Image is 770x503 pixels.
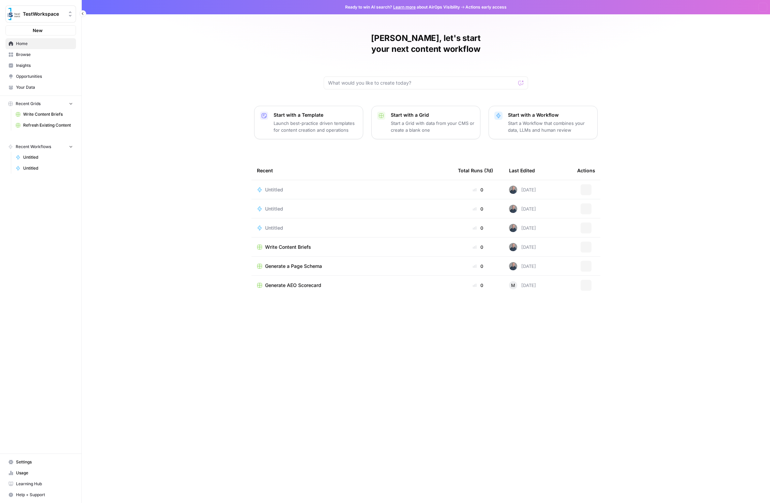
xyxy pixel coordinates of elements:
[458,205,498,212] div: 0
[391,120,475,133] p: Start a Grid with data from your CMS or create a blank one
[265,282,321,289] span: Generate AEO Scorecard
[16,52,73,58] span: Browse
[257,186,447,193] a: Untitled
[13,163,76,174] a: Untitled
[257,161,447,180] div: Recent
[16,459,73,465] span: Settings
[257,205,447,212] a: Untitled
[5,82,76,93] a: Your Data
[23,111,73,117] span: Write Content Briefs
[458,244,498,250] div: 0
[274,112,357,118] p: Start with a Template
[5,99,76,109] button: Recent Grids
[23,11,64,17] span: TestWorkspace
[508,120,592,133] p: Start a Workflow that combines your data, LLMs and human review
[5,478,76,489] a: Learning Hub
[465,4,507,10] span: Actions early access
[5,49,76,60] a: Browse
[16,481,73,487] span: Learning Hub
[16,470,73,476] span: Usage
[5,489,76,500] button: Help + Support
[265,244,311,250] span: Write Content Briefs
[16,84,73,90] span: Your Data
[257,263,447,270] a: Generate a Page Schema
[509,186,517,194] img: aqr8ioqvmoz5vtqro2fowb7msww5
[13,109,76,120] a: Write Content Briefs
[509,205,517,213] img: aqr8ioqvmoz5vtqro2fowb7msww5
[265,263,322,270] span: Generate a Page Schema
[5,38,76,49] a: Home
[328,80,515,86] input: What would you like to create today?
[5,142,76,152] button: Recent Workflows
[391,112,475,118] p: Start with a Grid
[458,263,498,270] div: 0
[16,492,73,498] span: Help + Support
[458,161,493,180] div: Total Runs (7d)
[5,60,76,71] a: Insights
[23,154,73,160] span: Untitled
[13,120,76,131] a: Refresh Existing Content
[16,41,73,47] span: Home
[458,225,498,231] div: 0
[393,4,416,10] a: Learn more
[257,244,447,250] a: Write Content Briefs
[511,282,515,289] span: M
[509,224,517,232] img: aqr8ioqvmoz5vtqro2fowb7msww5
[23,165,73,171] span: Untitled
[5,457,76,468] a: Settings
[16,101,41,107] span: Recent Grids
[33,27,43,34] span: New
[509,262,517,270] img: aqr8ioqvmoz5vtqro2fowb7msww5
[13,152,76,163] a: Untitled
[509,262,536,270] div: [DATE]
[509,186,536,194] div: [DATE]
[509,205,536,213] div: [DATE]
[257,282,447,289] a: Generate AEO Scorecard
[489,106,598,139] button: Start with a WorkflowStart a Workflow that combines your data, LLMs and human review
[577,161,595,180] div: Actions
[254,106,363,139] button: Start with a TemplateLaunch best-practice driven templates for content creation and operations
[265,205,283,212] span: Untitled
[5,5,76,23] button: Workspace: TestWorkspace
[508,112,592,118] p: Start with a Workflow
[16,73,73,80] span: Opportunities
[265,186,283,193] span: Untitled
[458,186,498,193] div: 0
[509,243,517,251] img: aqr8ioqvmoz5vtqro2fowb7msww5
[16,144,51,150] span: Recent Workflows
[458,282,498,289] div: 0
[509,281,536,289] div: [DATE]
[16,62,73,69] span: Insights
[5,468,76,478] a: Usage
[324,33,528,55] h1: [PERSON_NAME], let's start your next content workflow
[8,8,20,20] img: TestWorkspace Logo
[274,120,357,133] p: Launch best-practice driven templates for content creation and operations
[257,225,447,231] a: Untitled
[509,161,535,180] div: Last Edited
[265,225,283,231] span: Untitled
[371,106,480,139] button: Start with a GridStart a Grid with data from your CMS or create a blank one
[509,224,536,232] div: [DATE]
[509,243,536,251] div: [DATE]
[5,25,76,35] button: New
[23,122,73,128] span: Refresh Existing Content
[5,71,76,82] a: Opportunities
[345,4,460,10] span: Ready to win AI search? about AirOps Visibility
